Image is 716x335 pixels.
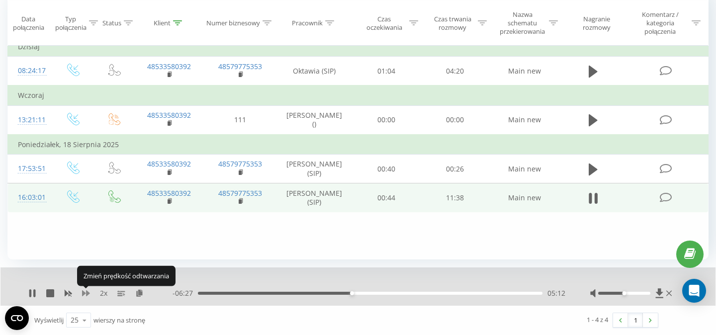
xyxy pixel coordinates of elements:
a: 48579775353 [218,188,262,198]
div: Czas trwania rozmowy [430,14,475,31]
td: 00:00 [353,105,421,135]
span: 2 x [100,288,107,298]
td: 00:26 [421,155,489,183]
div: 17:53:51 [18,159,42,178]
td: 11:38 [421,183,489,212]
td: 111 [205,105,276,135]
div: Klient [154,19,171,27]
a: 48533580392 [147,110,191,120]
span: - 06:27 [173,288,198,298]
td: 01:04 [353,57,421,86]
div: Typ połączenia [55,14,87,31]
div: Nagranie rozmowy [569,14,624,31]
div: Komentarz / kategoria połączenia [631,10,689,36]
div: Accessibility label [350,291,354,295]
div: Accessibility label [622,291,626,295]
a: 48579775353 [218,62,262,71]
td: Poniedziałek, 18 Sierpnia 2025 [8,135,709,155]
td: [PERSON_NAME] (SIP) [276,183,353,212]
a: 48533580392 [147,188,191,198]
td: [PERSON_NAME] () [276,105,353,135]
div: 1 - 4 z 4 [587,315,608,325]
div: Nazwa schematu przekierowania [498,10,546,36]
span: wierszy na stronę [93,316,145,325]
td: Main new [489,183,560,212]
div: Numer biznesowy [206,19,260,27]
a: 1 [628,313,643,327]
div: 13:21:11 [18,110,42,130]
div: Zmień prędkość odtwarzania [77,266,176,286]
div: 25 [71,315,79,325]
div: Status [102,19,121,27]
div: Data połączenia [8,14,49,31]
div: Czas oczekiwania [361,14,407,31]
td: Dzisiaj [8,37,709,57]
td: Oktawia (SIP) [276,57,353,86]
a: 48533580392 [147,62,191,71]
span: Wyświetlij [34,316,64,325]
td: Main new [489,105,560,135]
a: 48579775353 [218,159,262,168]
td: 04:20 [421,57,489,86]
a: 48533580392 [147,159,191,168]
td: [PERSON_NAME] (SIP) [276,155,353,183]
td: 00:44 [353,183,421,212]
div: 08:24:17 [18,61,42,81]
button: Open CMP widget [5,306,29,330]
td: Main new [489,57,560,86]
td: 00:00 [421,105,489,135]
td: 00:40 [353,155,421,183]
div: 16:03:01 [18,188,42,207]
span: 05:12 [547,288,565,298]
td: Wczoraj [8,85,709,105]
div: Open Intercom Messenger [682,279,706,303]
div: Pracownik [292,19,323,27]
td: Main new [489,155,560,183]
